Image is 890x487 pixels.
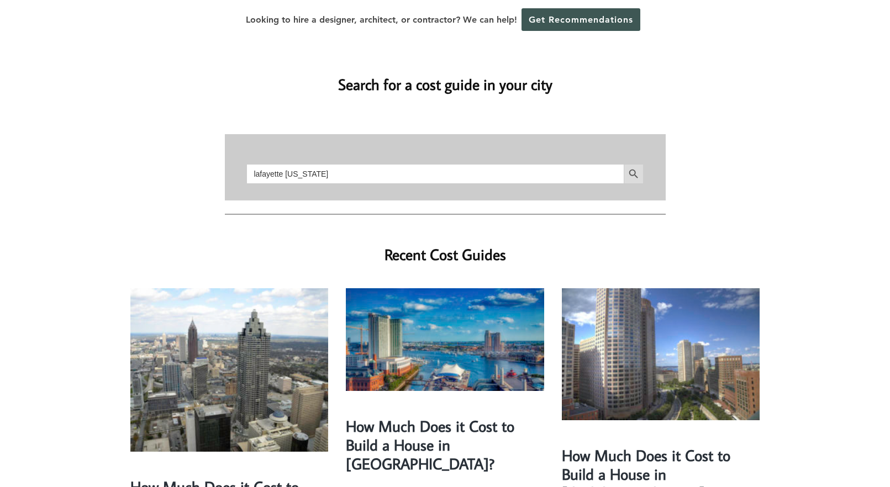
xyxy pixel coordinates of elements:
iframe: Drift Widget Chat Controller [835,432,877,474]
h2: Recent Cost Guides [225,228,666,266]
svg: Search [628,168,640,180]
input: Search for Your City Here [246,164,623,184]
h2: Search for a cost guide in your city [130,57,760,96]
a: How Much Does it Cost to Build a House in [GEOGRAPHIC_DATA]? [346,416,514,473]
a: Get Recommendations [522,8,640,31]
